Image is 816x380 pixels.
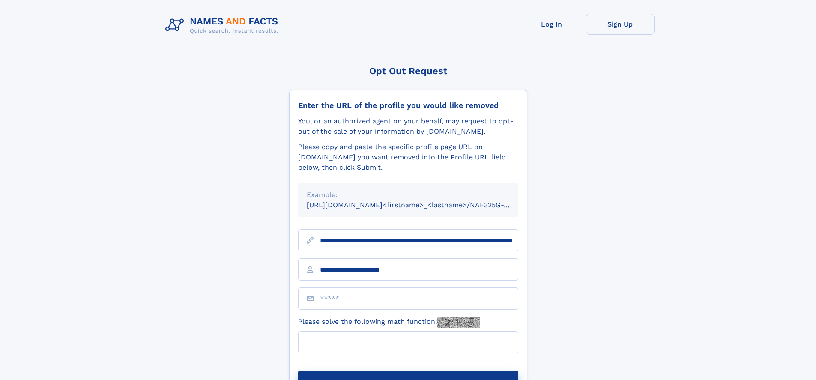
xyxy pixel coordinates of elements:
[517,14,586,35] a: Log In
[298,142,518,173] div: Please copy and paste the specific profile page URL on [DOMAIN_NAME] you want removed into the Pr...
[162,14,285,37] img: Logo Names and Facts
[307,190,510,200] div: Example:
[298,116,518,137] div: You, or an authorized agent on your behalf, may request to opt-out of the sale of your informatio...
[289,66,527,76] div: Opt Out Request
[307,201,535,209] small: [URL][DOMAIN_NAME]<firstname>_<lastname>/NAF325G-xxxxxxxx
[298,317,480,328] label: Please solve the following math function:
[298,101,518,110] div: Enter the URL of the profile you would like removed
[586,14,655,35] a: Sign Up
